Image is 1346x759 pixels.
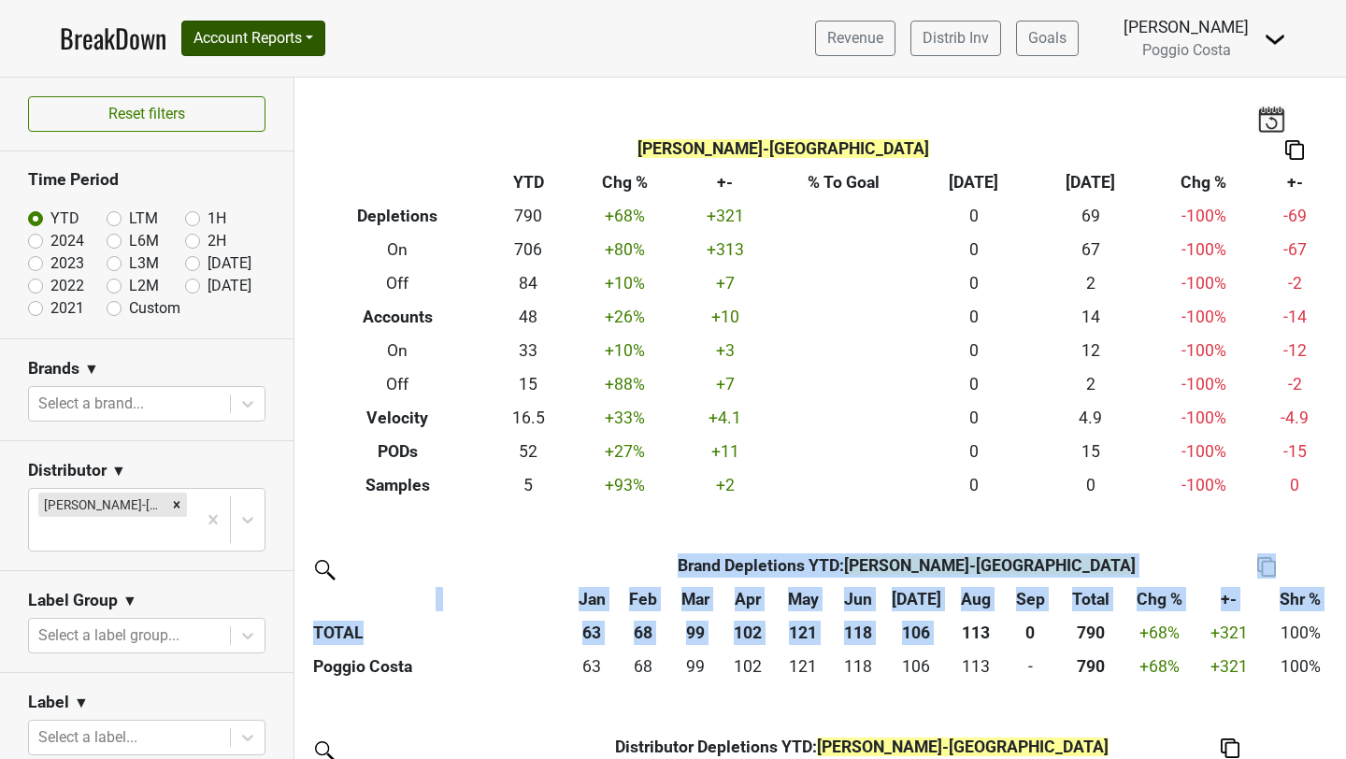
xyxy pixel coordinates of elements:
[1285,140,1304,160] img: Copy to clipboard
[949,582,1004,616] th: Aug: activate to sort column ascending
[679,301,771,335] td: +10
[566,650,617,683] td: 63
[308,335,487,368] th: On
[308,468,487,502] th: Samples
[208,208,226,230] label: 1H
[1142,41,1231,59] span: Poggio Costa
[915,166,1032,200] th: [DATE]
[723,582,775,616] th: Apr: activate to sort column ascending
[308,401,487,435] th: Velocity
[487,335,570,368] td: 33
[487,200,570,234] td: 790
[308,234,487,267] th: On
[308,553,338,583] img: filter
[832,650,884,683] td: 118.25
[679,468,771,502] td: +2
[487,267,570,301] td: 84
[1264,28,1286,50] img: Dropdown Menu
[1032,367,1149,401] td: 2
[1149,166,1258,200] th: Chg %
[1149,468,1258,502] td: -100 %
[1032,267,1149,301] td: 2
[129,297,180,320] label: Custom
[1032,200,1149,234] td: 69
[884,616,949,650] th: 106
[84,358,99,380] span: ▼
[570,468,680,502] td: +93 %
[1149,234,1258,267] td: -100 %
[1200,654,1259,679] div: +321
[1258,234,1332,267] td: -67
[679,166,771,200] th: +-
[1258,200,1332,234] td: -69
[28,96,265,132] button: Reset filters
[308,650,566,683] th: Poggio Costa
[28,591,118,610] h3: Label Group
[129,230,159,252] label: L6M
[570,301,680,335] td: +26 %
[617,650,667,683] td: 68
[74,692,89,714] span: ▼
[1258,335,1332,368] td: -12
[1032,234,1149,267] td: 67
[50,297,84,320] label: 2021
[50,252,84,275] label: 2023
[889,654,944,679] div: 106
[50,208,79,230] label: YTD
[815,21,895,56] a: Revenue
[617,582,667,616] th: Feb: activate to sort column ascending
[779,654,828,679] div: 121
[122,590,137,612] span: ▼
[1004,616,1057,650] th: 0
[570,367,680,401] td: +88 %
[566,582,617,616] th: Jan: activate to sort column ascending
[1263,582,1338,616] th: Shr %: activate to sort column ascending
[668,616,723,650] th: 99
[208,230,226,252] label: 2H
[308,301,487,335] th: Accounts
[1210,623,1248,642] span: +321
[1258,401,1332,435] td: -4.9
[1032,301,1149,335] td: 14
[1057,650,1124,683] th: 789.916
[1258,166,1332,200] th: +-
[837,654,880,679] div: 118
[1032,468,1149,502] td: 0
[915,301,1032,335] td: 0
[1149,335,1258,368] td: -100 %
[679,234,771,267] td: +313
[308,200,487,234] th: Depletions
[111,460,126,482] span: ▼
[844,556,1136,575] span: [PERSON_NAME]-[GEOGRAPHIC_DATA]
[1032,166,1149,200] th: [DATE]
[617,616,667,650] th: 68
[774,582,832,616] th: May: activate to sort column ascending
[622,654,664,679] div: 68
[1257,106,1285,132] img: last_updated_date
[1032,435,1149,468] td: 15
[1009,654,1052,679] div: -
[208,275,251,297] label: [DATE]
[487,401,570,435] td: 16.5
[915,200,1032,234] td: 0
[679,435,771,468] td: +11
[1149,267,1258,301] td: -100 %
[129,252,159,275] label: L3M
[487,468,570,502] td: 5
[1032,401,1149,435] td: 4.9
[679,401,771,435] td: +4.1
[308,267,487,301] th: Off
[1016,21,1079,56] a: Goals
[129,275,159,297] label: L2M
[1258,367,1332,401] td: -2
[1196,582,1263,616] th: +-: activate to sort column ascending
[832,582,884,616] th: Jun: activate to sort column ascending
[1258,301,1332,335] td: -14
[1057,582,1124,616] th: Total: activate to sort column ascending
[570,401,680,435] td: +33 %
[60,19,166,58] a: BreakDown
[308,435,487,468] th: PODs
[884,582,949,616] th: Jul: activate to sort column ascending
[915,335,1032,368] td: 0
[1149,401,1258,435] td: -100 %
